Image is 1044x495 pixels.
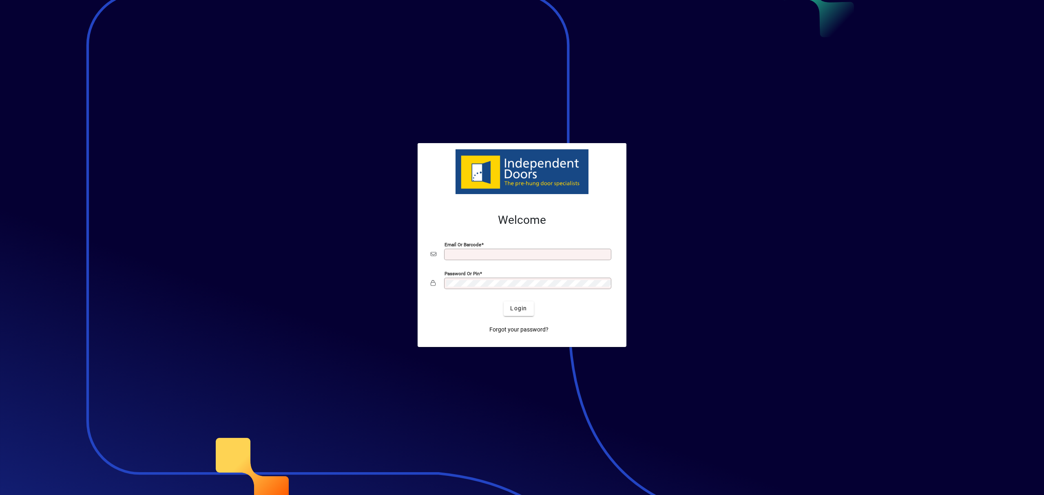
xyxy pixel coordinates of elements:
mat-label: Email or Barcode [445,241,481,247]
h2: Welcome [431,213,613,227]
span: Forgot your password? [489,325,549,334]
a: Forgot your password? [486,323,552,337]
span: Login [510,304,527,313]
button: Login [504,301,533,316]
mat-label: Password or Pin [445,270,480,276]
